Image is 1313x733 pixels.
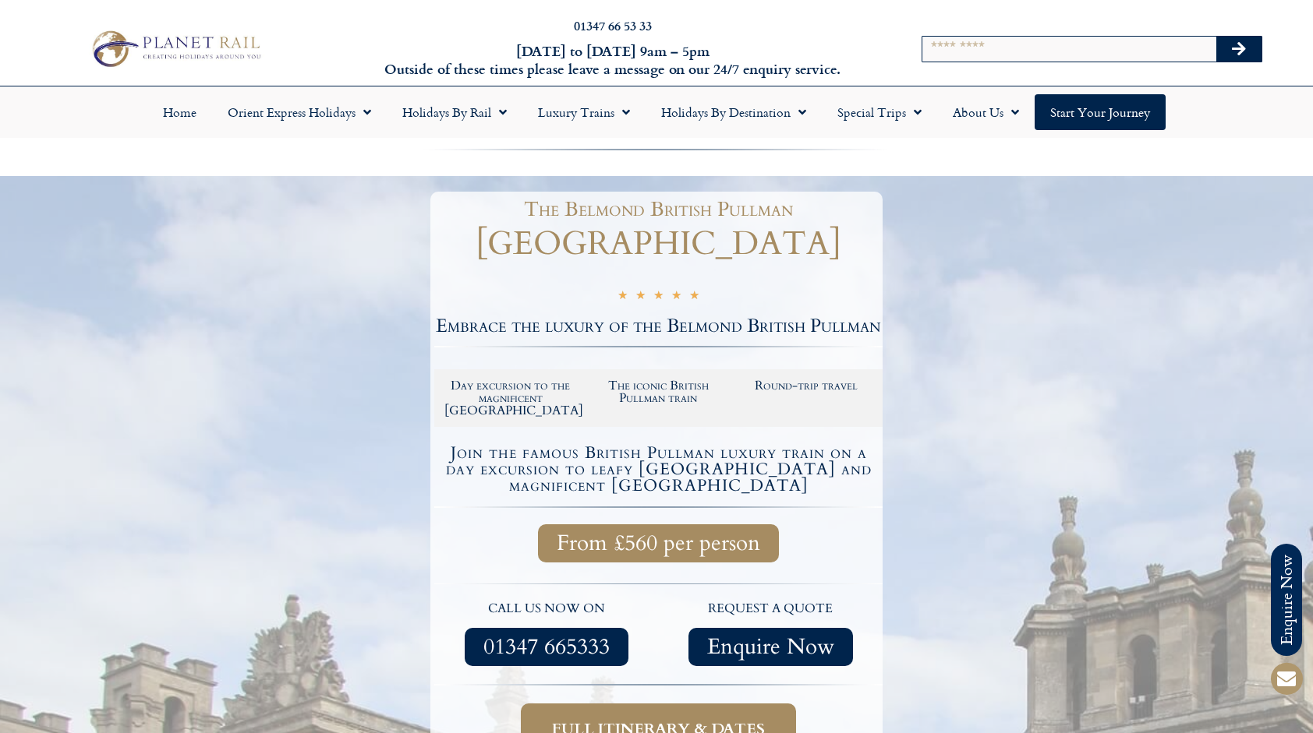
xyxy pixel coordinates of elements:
h4: Join the famous British Pullman luxury train on a day excursion to leafy [GEOGRAPHIC_DATA] and ma... [437,445,880,494]
i: ★ [653,288,664,306]
span: 01347 665333 [483,637,610,657]
a: 01347 66 53 33 [574,16,652,34]
h2: Round-trip travel [740,379,872,392]
a: 01347 665333 [465,628,628,666]
h2: Embrace the luxury of the Belmond British Pullman [434,317,883,336]
a: Luxury Trains [522,94,646,130]
a: Enquire Now [688,628,853,666]
div: 5/5 [618,286,699,306]
a: About Us [937,94,1035,130]
h1: The Belmond British Pullman [442,199,875,220]
a: Home [147,94,212,130]
span: From £560 per person [557,534,760,553]
i: ★ [635,288,646,306]
h1: [GEOGRAPHIC_DATA] [434,227,883,260]
a: Special Trips [822,94,937,130]
a: Orient Express Holidays [212,94,387,130]
h2: Day excursion to the magnificent [GEOGRAPHIC_DATA] [444,379,577,417]
a: Holidays by Destination [646,94,822,130]
i: ★ [689,288,699,306]
h2: The iconic British Pullman train [593,379,725,404]
i: ★ [618,288,628,306]
button: Search [1216,37,1262,62]
i: ★ [671,288,681,306]
a: Holidays by Rail [387,94,522,130]
a: From £560 per person [538,524,779,562]
span: Enquire Now [707,637,834,657]
img: Planet Rail Train Holidays Logo [85,26,265,71]
nav: Menu [8,94,1305,130]
h6: [DATE] to [DATE] 9am – 5pm Outside of these times please leave a message on our 24/7 enquiry serv... [354,42,872,79]
a: Start your Journey [1035,94,1166,130]
p: call us now on [442,599,651,619]
p: request a quote [667,599,876,619]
